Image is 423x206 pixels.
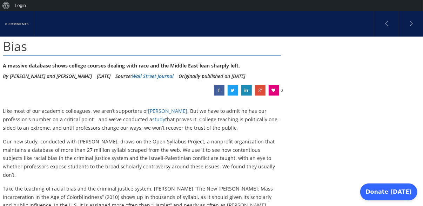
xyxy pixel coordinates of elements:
span: Evidence Backs [PERSON_NAME] on Higher Ed’s Bias [3,20,281,54]
a: study [152,116,165,123]
a: Evidence Backs Trump on Higher Ed’s Bias [214,85,224,96]
li: Originally published on [DATE] [179,71,245,82]
div: A massive database shows college courses dealing with race and the Middle East lean sharply left. [3,60,281,71]
a: [PERSON_NAME] [148,108,187,114]
a: Evidence Backs Trump on Higher Ed’s Bias [228,85,238,96]
a: Evidence Backs Trump on Higher Ed’s Bias [255,85,266,96]
div: Source: [115,71,174,82]
span: 0 [281,85,283,96]
li: By [PERSON_NAME] and [PERSON_NAME] [3,71,92,82]
a: Wall Street Journal [132,73,174,79]
p: Like most of our academic colleagues, we aren’t supporters of . But we have to admit he has our p... [3,107,281,132]
a: Evidence Backs Trump on Higher Ed’s Bias [241,85,252,96]
p: Our new study, conducted with [PERSON_NAME], draws on the Open Syllabus Project, a nonprofit orga... [3,137,281,179]
li: [DATE] [97,71,110,82]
